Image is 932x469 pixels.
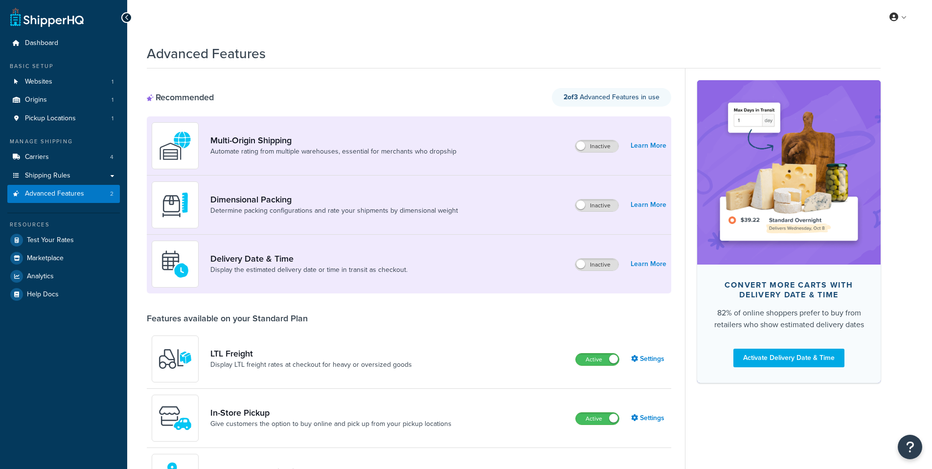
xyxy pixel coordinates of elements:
span: Analytics [27,272,54,281]
a: Advanced Features2 [7,185,120,203]
a: Test Your Rates [7,231,120,249]
a: LTL Freight [210,348,412,359]
span: Dashboard [25,39,58,47]
a: Learn More [631,257,666,271]
a: Settings [631,411,666,425]
a: Analytics [7,268,120,285]
span: Test Your Rates [27,236,74,245]
span: Carriers [25,153,49,161]
span: Advanced Features [25,190,84,198]
span: Help Docs [27,290,59,299]
span: 1 [112,114,114,123]
a: Activate Delivery Date & Time [733,349,844,367]
a: Shipping Rules [7,167,120,185]
span: Shipping Rules [25,172,70,180]
a: Pickup Locations1 [7,110,120,128]
div: Resources [7,221,120,229]
label: Inactive [575,259,618,270]
a: Determine packing configurations and rate your shipments by dimensional weight [210,206,458,216]
a: Delivery Date & Time [210,253,408,264]
h1: Advanced Features [147,44,266,63]
li: Websites [7,73,120,91]
a: Display the estimated delivery date or time in transit as checkout. [210,265,408,275]
strong: 2 of 3 [564,92,578,102]
span: 2 [110,190,114,198]
span: Advanced Features in use [564,92,659,102]
div: Basic Setup [7,62,120,70]
a: Dimensional Packing [210,194,458,205]
span: 1 [112,96,114,104]
span: 1 [112,78,114,86]
a: Settings [631,352,666,366]
label: Active [576,413,619,424]
div: Convert more carts with delivery date & time [713,280,865,300]
a: Marketplace [7,249,120,267]
a: Automate rating from multiple warehouses, essential for merchants who dropship [210,147,456,156]
img: DTVBYsAAAAAASUVORK5CYII= [158,188,192,222]
span: Origins [25,96,47,104]
a: Learn More [631,139,666,153]
label: Active [576,354,619,365]
img: WatD5o0RtDAAAAAElFTkSuQmCC [158,129,192,163]
div: Recommended [147,92,214,103]
div: 82% of online shoppers prefer to buy from retailers who show estimated delivery dates [713,307,865,331]
li: Advanced Features [7,185,120,203]
span: Pickup Locations [25,114,76,123]
a: Dashboard [7,34,120,52]
a: Websites1 [7,73,120,91]
img: wfgcfpwTIucLEAAAAASUVORK5CYII= [158,401,192,435]
a: Learn More [631,198,666,212]
span: 4 [110,153,114,161]
li: Origins [7,91,120,109]
span: Marketplace [27,254,64,263]
span: Websites [25,78,52,86]
img: feature-image-ddt-36eae7f7280da8017bfb280eaccd9c446f90b1fe08728e4019434db127062ab4.png [712,95,866,249]
img: gfkeb5ejjkALwAAAABJRU5ErkJggg== [158,247,192,281]
li: Pickup Locations [7,110,120,128]
img: y79ZsPf0fXUFUhFXDzUgf+ktZg5F2+ohG75+v3d2s1D9TjoU8PiyCIluIjV41seZevKCRuEjTPPOKHJsQcmKCXGdfprl3L4q7... [158,342,192,376]
label: Inactive [575,200,618,211]
li: Carriers [7,148,120,166]
a: Multi-Origin Shipping [210,135,456,146]
div: Manage Shipping [7,137,120,146]
a: Help Docs [7,286,120,303]
label: Inactive [575,140,618,152]
div: Features available on your Standard Plan [147,313,308,324]
a: Display LTL freight rates at checkout for heavy or oversized goods [210,360,412,370]
a: Give customers the option to buy online and pick up from your pickup locations [210,419,452,429]
a: In-Store Pickup [210,407,452,418]
a: Carriers4 [7,148,120,166]
a: Origins1 [7,91,120,109]
button: Open Resource Center [898,435,922,459]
